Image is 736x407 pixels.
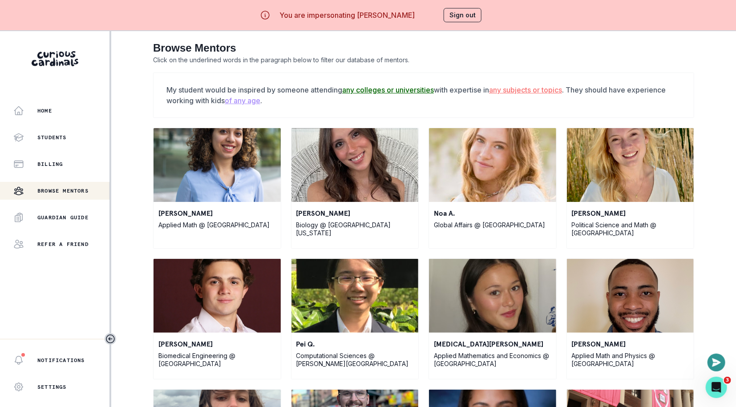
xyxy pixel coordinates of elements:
p: [PERSON_NAME] [572,208,689,218]
p: Browse Mentors [37,187,89,194]
p: [PERSON_NAME] [158,208,276,218]
p: Pei Q. [296,338,414,349]
p: Home [37,107,52,114]
a: Senna R.'s profile photo[MEDICAL_DATA][PERSON_NAME]Applied Mathematics and Economics @ [GEOGRAPHI... [429,258,557,379]
p: Notifications [37,357,85,364]
p: My student would be inspired by someone attending with expertise in . They should have experience... [166,85,681,106]
p: Computational Sciences @ [PERSON_NAME][GEOGRAPHIC_DATA] [296,352,414,368]
p: Refer a friend [37,241,89,248]
p: Global Affairs @ [GEOGRAPHIC_DATA] [434,221,551,229]
button: Toggle sidebar [105,333,116,345]
img: Phoebe D.'s profile photo [567,128,694,202]
a: Jenna G.'s profile photo[PERSON_NAME]Biology @ [GEOGRAPHIC_DATA][US_STATE] [291,128,419,249]
a: Noa A.'s profile photoNoa A.Global Affairs @ [GEOGRAPHIC_DATA] [429,128,557,249]
u: any subjects or topics [489,85,562,94]
p: [PERSON_NAME] [158,338,276,349]
h2: Browse Mentors [153,42,694,55]
img: Mark D.'s profile photo [154,259,281,333]
button: Sign out [444,8,481,22]
img: Jenna G.'s profile photo [291,128,419,202]
p: Biomedical Engineering @ [GEOGRAPHIC_DATA] [158,352,276,368]
p: Settings [37,383,67,391]
img: Curious Cardinals Logo [32,51,78,66]
p: Applied Mathematics and Economics @ [GEOGRAPHIC_DATA] [434,352,551,368]
p: Students [37,134,67,141]
a: Victoria D.'s profile photo[PERSON_NAME]Applied Math @ [GEOGRAPHIC_DATA] [153,128,281,249]
p: Applied Math and Physics @ [GEOGRAPHIC_DATA] [572,352,689,368]
p: Click on the underlined words in the paragraph below to filter our database of mentors. [153,55,694,65]
img: Noa A.'s profile photo [429,128,556,202]
img: Senna R.'s profile photo [429,259,556,333]
u: of any age [225,96,260,105]
u: any colleges or universities [342,85,434,94]
img: David H.'s profile photo [567,259,694,333]
p: [PERSON_NAME] [296,208,414,218]
p: Noa A. [434,208,551,218]
a: Phoebe D.'s profile photo[PERSON_NAME]Political Science and Math @ [GEOGRAPHIC_DATA] [566,128,695,249]
p: You are impersonating [PERSON_NAME] [279,10,415,20]
p: Billing [37,161,63,168]
p: [PERSON_NAME] [572,338,689,349]
p: Guardian Guide [37,214,89,221]
p: Applied Math @ [GEOGRAPHIC_DATA] [158,221,276,229]
iframe: Intercom live chat [706,377,727,398]
p: Biology @ [GEOGRAPHIC_DATA][US_STATE] [296,221,414,237]
p: [MEDICAL_DATA][PERSON_NAME] [434,338,551,349]
img: Victoria D.'s profile photo [154,128,281,202]
button: Open or close messaging widget [708,354,725,371]
p: Political Science and Math @ [GEOGRAPHIC_DATA] [572,221,689,237]
a: Mark D.'s profile photo[PERSON_NAME]Biomedical Engineering @ [GEOGRAPHIC_DATA] [153,258,281,379]
img: Pei Q.'s profile photo [291,259,419,333]
a: David H.'s profile photo[PERSON_NAME]Applied Math and Physics @ [GEOGRAPHIC_DATA] [566,258,695,379]
a: Pei Q.'s profile photoPei Q.Computational Sciences @ [PERSON_NAME][GEOGRAPHIC_DATA] [291,258,419,379]
span: 3 [724,377,731,384]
